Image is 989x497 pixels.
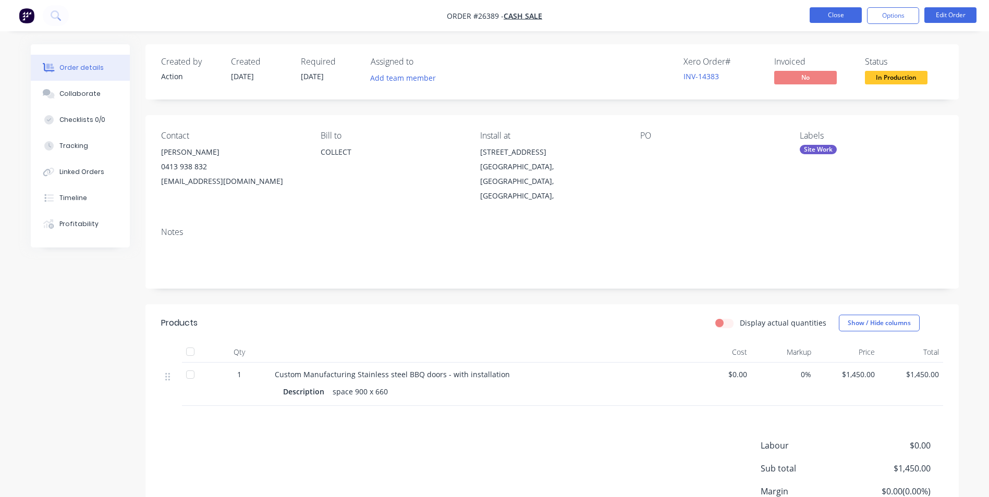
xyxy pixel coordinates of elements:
span: $1,450.00 [820,369,875,380]
div: Xero Order # [683,57,762,67]
span: Order #26389 - [447,11,504,21]
button: Edit Order [924,7,976,23]
div: COLLECT [321,145,463,178]
span: Sub total [761,462,853,475]
a: CASH SALE [504,11,542,21]
span: No [774,71,837,84]
div: Checklists 0/0 [59,115,105,125]
div: Description [283,384,328,399]
div: Cost [688,342,752,363]
button: Add team member [364,71,441,85]
span: $1,450.00 [883,369,939,380]
div: Markup [751,342,815,363]
button: Collaborate [31,81,130,107]
button: Linked Orders [31,159,130,185]
div: Qty [208,342,271,363]
div: [STREET_ADDRESS][GEOGRAPHIC_DATA], [GEOGRAPHIC_DATA], [GEOGRAPHIC_DATA], [480,145,623,203]
div: Price [815,342,880,363]
div: Created [231,57,288,67]
label: Display actual quantities [740,317,826,328]
div: COLLECT [321,145,463,159]
div: Invoiced [774,57,852,67]
span: 1 [237,369,241,380]
div: Collaborate [59,89,101,98]
div: PO [640,131,783,141]
div: space 900 x 660 [328,384,392,399]
span: Custom Manufacturing Stainless steel BBQ doors - with installation [275,369,510,379]
button: Options [867,7,919,24]
button: Profitability [31,211,130,237]
button: Tracking [31,133,130,159]
button: Add team member [371,71,442,85]
span: In Production [865,71,927,84]
div: Install at [480,131,623,141]
div: [PERSON_NAME] [161,145,304,159]
button: Timeline [31,185,130,211]
span: [DATE] [301,71,324,81]
div: Assigned to [371,57,475,67]
div: Profitability [59,219,99,229]
div: Total [879,342,943,363]
span: $0.00 [853,439,930,452]
button: Checklists 0/0 [31,107,130,133]
div: [EMAIL_ADDRESS][DOMAIN_NAME] [161,174,304,189]
button: In Production [865,71,927,86]
span: 0% [755,369,811,380]
div: [GEOGRAPHIC_DATA], [GEOGRAPHIC_DATA], [GEOGRAPHIC_DATA], [480,159,623,203]
div: Order details [59,63,104,72]
div: Action [161,71,218,82]
button: Show / Hide columns [839,315,920,331]
div: Notes [161,227,943,237]
div: Timeline [59,193,87,203]
button: Order details [31,55,130,81]
div: Site Work [800,145,837,154]
span: $1,450.00 [853,462,930,475]
img: Factory [19,8,34,23]
div: Products [161,317,198,329]
div: [STREET_ADDRESS] [480,145,623,159]
div: Contact [161,131,304,141]
div: Status [865,57,943,67]
div: Bill to [321,131,463,141]
span: [DATE] [231,71,254,81]
div: Required [301,57,358,67]
div: Tracking [59,141,88,151]
button: Close [810,7,862,23]
div: [PERSON_NAME]0413 938 832[EMAIL_ADDRESS][DOMAIN_NAME] [161,145,304,189]
div: 0413 938 832 [161,159,304,174]
span: Labour [761,439,853,452]
div: Created by [161,57,218,67]
div: Linked Orders [59,167,104,177]
span: $0.00 [692,369,748,380]
div: Labels [800,131,943,141]
a: INV-14383 [683,71,719,81]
